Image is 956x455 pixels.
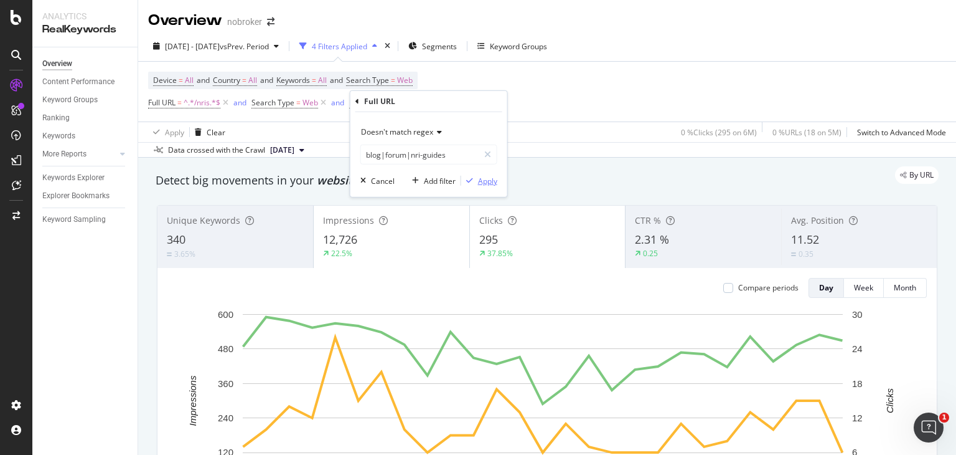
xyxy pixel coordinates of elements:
[260,75,273,85] span: and
[42,148,87,161] div: More Reports
[479,214,503,226] span: Clicks
[312,75,316,85] span: =
[478,175,497,186] div: Apply
[42,171,105,184] div: Keywords Explorer
[643,248,658,259] div: 0.25
[42,213,106,226] div: Keyword Sampling
[265,143,309,158] button: [DATE]
[738,282,799,293] div: Compare periods
[852,343,863,354] text: 24
[148,36,284,56] button: [DATE] - [DATE]vsPrev. Period
[854,282,873,293] div: Week
[220,41,269,52] span: vs Prev. Period
[42,130,129,143] a: Keywords
[165,41,220,52] span: [DATE] - [DATE]
[187,375,198,426] text: Impressions
[148,10,222,31] div: Overview
[42,112,70,125] div: Ranking
[422,41,457,52] span: Segments
[302,94,318,112] span: Web
[42,189,129,203] a: Explorer Bookmarks
[179,75,183,85] span: =
[819,282,833,293] div: Day
[270,145,294,156] span: 2025 Jan. 6th
[42,75,115,89] div: Content Performance
[361,127,433,137] span: Doesn't match regex
[355,175,395,187] button: Cancel
[895,166,939,184] div: legacy label
[407,175,456,187] button: Add filter
[323,214,374,226] span: Impressions
[168,145,265,156] div: Data crossed with the Crawl
[197,75,210,85] span: and
[42,57,129,70] a: Overview
[382,40,393,52] div: times
[479,232,498,247] span: 295
[318,72,327,89] span: All
[165,127,184,138] div: Apply
[330,75,343,85] span: and
[909,171,934,179] span: By URL
[857,127,946,138] div: Switch to Advanced Mode
[174,249,195,259] div: 3.65%
[148,97,176,108] span: Full URL
[213,75,240,85] span: Country
[331,97,344,108] button: and
[331,248,352,259] div: 22.5%
[190,122,225,142] button: Clear
[799,249,813,259] div: 0.35
[276,75,310,85] span: Keywords
[148,122,184,142] button: Apply
[635,232,669,247] span: 2.31 %
[461,175,497,187] button: Apply
[852,122,946,142] button: Switch to Advanced Mode
[939,413,949,423] span: 1
[42,10,128,22] div: Analytics
[487,248,513,259] div: 37.85%
[42,171,129,184] a: Keywords Explorer
[227,16,262,28] div: nobroker
[184,94,220,112] span: ^.*/nris.*$
[772,127,841,138] div: 0 % URLs ( 18 on 5M )
[42,112,129,125] a: Ranking
[153,75,177,85] span: Device
[472,36,552,56] button: Keyword Groups
[894,282,916,293] div: Month
[218,343,233,354] text: 480
[42,213,129,226] a: Keyword Sampling
[242,75,246,85] span: =
[42,148,116,161] a: More Reports
[371,175,395,186] div: Cancel
[42,189,110,203] div: Explorer Bookmarks
[791,232,819,247] span: 11.52
[218,378,233,389] text: 360
[852,309,863,320] text: 30
[403,36,462,56] button: Segments
[42,22,128,37] div: RealKeywords
[397,72,413,89] span: Web
[167,252,172,256] img: Equal
[42,57,72,70] div: Overview
[218,309,233,320] text: 600
[852,378,863,389] text: 18
[296,97,301,108] span: =
[844,278,884,298] button: Week
[391,75,395,85] span: =
[251,97,294,108] span: Search Type
[42,93,129,107] a: Keyword Groups
[312,41,367,52] div: 4 Filters Applied
[267,17,274,26] div: arrow-right-arrow-left
[42,130,75,143] div: Keywords
[884,278,927,298] button: Month
[177,97,182,108] span: =
[42,75,129,89] a: Content Performance
[218,413,233,423] text: 240
[490,41,547,52] div: Keyword Groups
[424,175,456,186] div: Add filter
[207,127,225,138] div: Clear
[914,413,944,443] iframe: Intercom live chat
[233,97,246,108] button: and
[364,96,395,107] div: Full URL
